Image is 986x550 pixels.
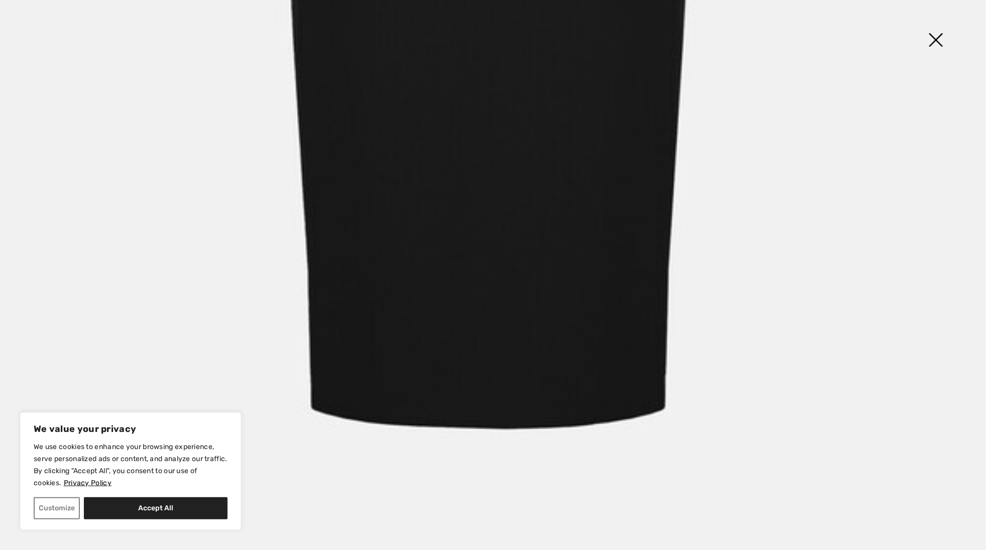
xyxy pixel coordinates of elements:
button: Customize [34,497,80,519]
img: X [911,15,961,67]
p: We use cookies to enhance your browsing experience, serve personalized ads or content, and analyz... [34,441,228,489]
span: Chat [24,7,45,16]
div: We value your privacy [20,412,241,530]
button: Accept All [84,497,228,519]
a: Privacy Policy [63,478,112,488]
p: We value your privacy [34,423,228,435]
